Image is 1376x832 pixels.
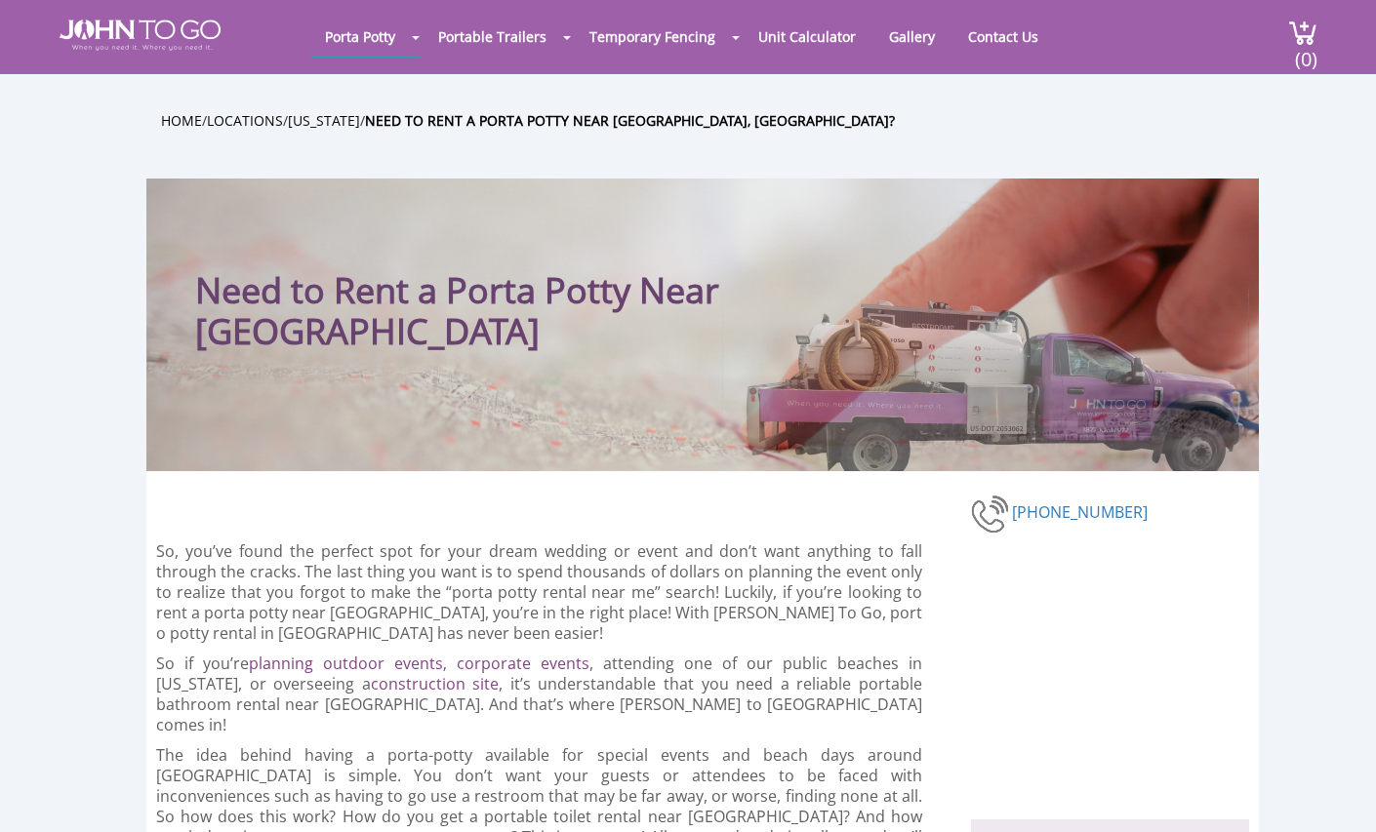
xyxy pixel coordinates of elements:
[722,290,1249,471] img: Truck
[365,111,895,130] a: Need to Rent a Porta Potty Near [GEOGRAPHIC_DATA], [GEOGRAPHIC_DATA]?
[575,18,730,56] a: Temporary Fencing
[424,18,561,56] a: Portable Trailers
[60,20,221,51] img: JOHN to go
[371,673,500,694] a: construction site
[207,111,283,130] a: Locations
[1012,501,1148,523] a: [PHONE_NUMBER]
[161,109,1274,132] ul: / / /
[156,654,922,735] p: So if you’re , attending one of our public beaches in [US_STATE], or overseeing a , it’s understa...
[1298,754,1376,832] button: Live Chat
[288,111,360,130] a: [US_STATE]
[249,653,589,674] a: planning outdoor events, corporate events
[744,18,870,56] a: Unit Calculator
[310,18,410,56] a: Porta Potty
[195,218,825,352] h1: Need to Rent a Porta Potty Near [GEOGRAPHIC_DATA]
[874,18,950,56] a: Gallery
[156,541,922,644] p: So, you’ve found the perfect spot for your dream wedding or event and don’t want anything to fall...
[1288,20,1317,46] img: cart a
[953,18,1053,56] a: Contact Us
[971,493,1012,535] img: Need to Rent a Porta Potty Near Collier County, FL? - Porta Potty
[1294,30,1317,72] span: (0)
[161,111,202,130] a: Home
